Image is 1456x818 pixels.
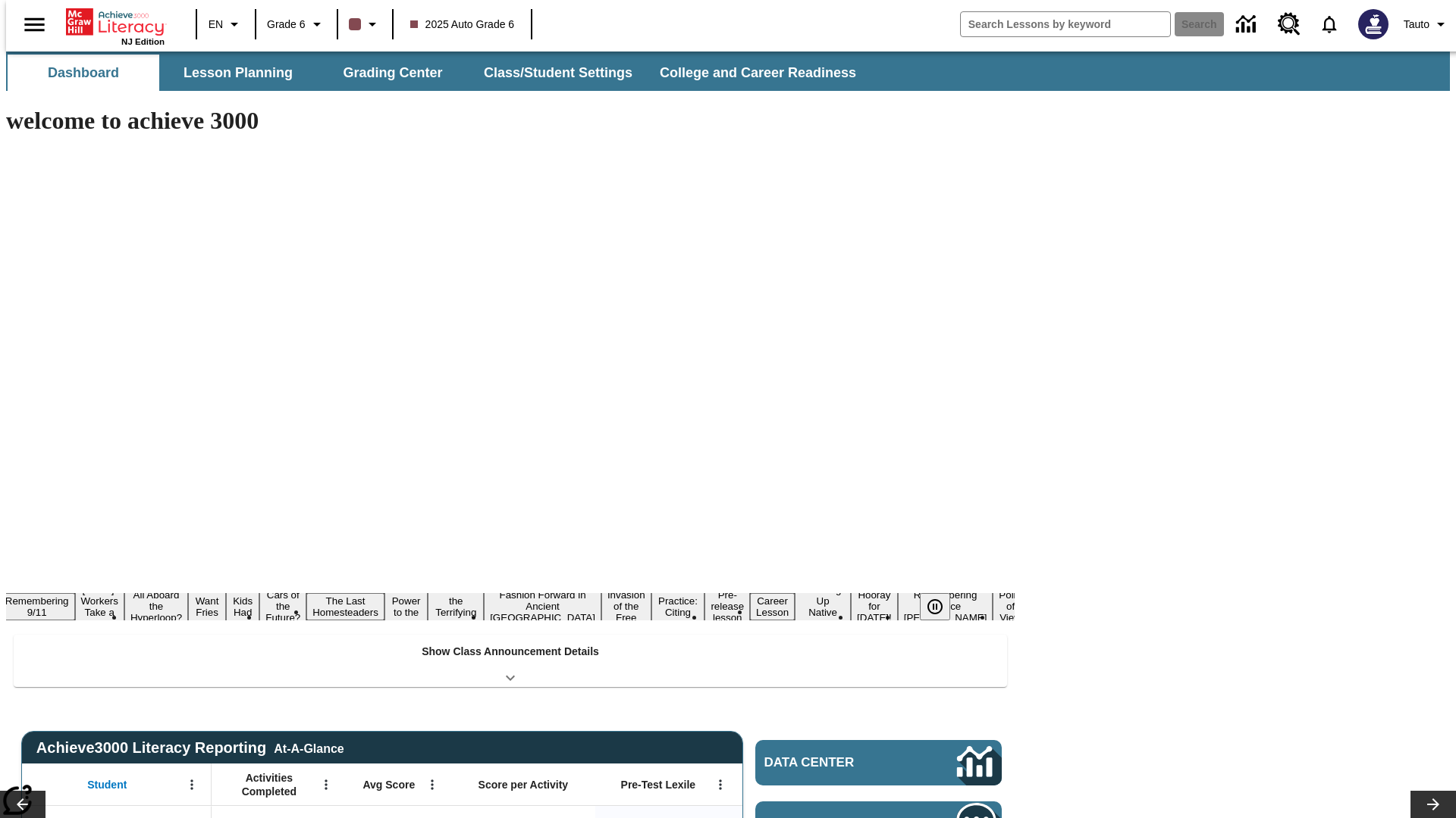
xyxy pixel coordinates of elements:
div: Show Class Announcement Details [14,635,1007,687]
button: Slide 8 The Last Homesteaders [306,593,384,620]
button: Slide 4 All Aboard the Hyperloop? [124,587,188,626]
button: Open Menu [180,773,203,796]
button: Slide 18 Remembering Justice O'Connor [898,587,993,626]
span: Score per Activity [479,778,569,791]
input: search field [961,12,1170,36]
button: Open Menu [421,773,444,796]
div: At-A-Glance [274,739,344,756]
button: Slide 13 Mixed Practice: Citing Evidence [651,582,705,632]
span: Student [87,778,127,791]
button: Slide 7 Cars of the Future? [259,587,306,626]
span: Tauto [1404,17,1429,33]
button: Slide 12 The Invasion of the Free CD [601,576,651,637]
button: Slide 14 Pre-release lesson [704,587,750,626]
button: Slide 10 Attack of the Terrifying Tomatoes [428,582,484,632]
a: Data Center [755,740,1002,785]
div: SubNavbar [6,52,1450,91]
div: SubNavbar [6,55,870,91]
button: Class color is dark brown. Change class color [343,11,388,38]
div: Pause [920,593,965,620]
a: Data Center [1227,4,1269,45]
a: Notifications [1310,5,1349,44]
button: Select a new avatar [1349,5,1398,44]
button: Dashboard [8,55,159,91]
button: Grading Center [317,55,469,91]
span: Pre-Test Lexile [621,778,696,791]
button: Class/Student Settings [472,55,645,91]
span: EN [209,17,223,33]
button: Profile/Settings [1398,11,1456,38]
button: Slide 3 Labor Day: Workers Take a Stand [75,582,124,632]
span: NJ Edition [121,37,165,46]
button: Lesson carousel, Next [1410,791,1456,818]
button: Open Menu [709,773,732,796]
button: Grade: Grade 6, Select a grade [261,11,332,38]
a: Home [66,7,165,37]
button: Slide 16 Cooking Up Native Traditions [795,582,851,632]
button: Slide 9 Solar Power to the People [384,582,428,632]
button: Lesson Planning [162,55,314,91]
button: Slide 15 Career Lesson [750,593,795,620]
button: College and Career Readiness [648,55,868,91]
span: Avg Score [362,778,415,791]
span: Grade 6 [267,17,306,33]
div: Home [66,5,165,46]
span: 2025 Auto Grade 6 [410,17,515,33]
button: Slide 5 Do You Want Fries With That? [188,570,226,643]
span: Activities Completed [219,771,319,798]
button: Open Menu [315,773,337,796]
button: Language: EN, Select a language [202,11,250,38]
button: Slide 6 Dirty Jobs Kids Had To Do [226,570,259,643]
button: Pause [920,593,950,620]
span: Data Center [764,755,906,770]
button: Slide 11 Fashion Forward in Ancient Rome [484,587,601,626]
span: Achieve3000 Literacy Reporting [36,739,344,757]
button: Open side menu [12,2,57,47]
button: Slide 17 Hooray for Constitution Day! [851,587,898,626]
button: Slide 19 Point of View [993,587,1028,626]
a: Resource Center, Will open in new tab [1269,4,1310,45]
img: Avatar [1358,9,1389,39]
p: Show Class Announcement Details [422,644,599,660]
h1: welcome to achieve 3000 [6,107,1015,135]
